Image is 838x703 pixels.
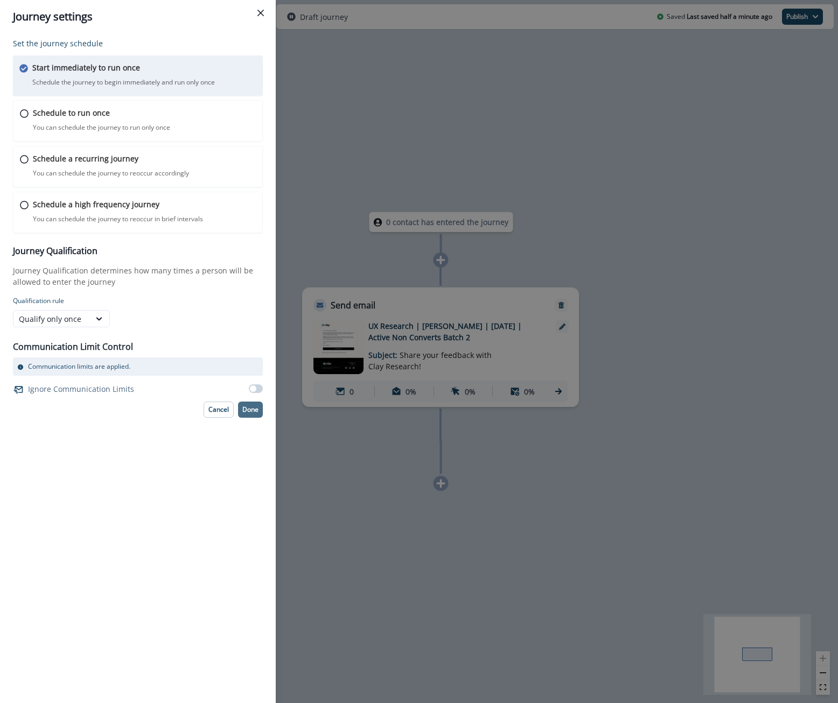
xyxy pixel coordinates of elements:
p: You can schedule the journey to run only once [33,123,170,132]
p: Ignore Communication Limits [28,383,134,395]
button: Close [252,4,269,22]
p: Set the journey schedule [13,38,263,49]
p: Cancel [208,406,229,413]
p: Communication Limit Control [13,340,133,353]
h3: Journey Qualification [13,246,263,256]
p: You can schedule the journey to reoccur accordingly [33,168,189,178]
button: Done [238,402,263,418]
p: You can schedule the journey to reoccur in brief intervals [33,214,203,224]
p: Schedule to run once [33,107,110,118]
p: Done [242,406,259,413]
p: Schedule a high frequency journey [33,199,159,210]
p: Schedule a recurring journey [33,153,138,164]
p: Communication limits are applied. [28,362,130,371]
p: Qualification rule [13,296,263,306]
p: Schedule the journey to begin immediately and run only once [32,78,215,87]
div: Qualify only once [19,313,85,325]
div: Journey settings [13,9,263,25]
p: Journey Qualification determines how many times a person will be allowed to enter the journey [13,265,263,287]
button: Cancel [204,402,234,418]
p: Start immediately to run once [32,62,140,73]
